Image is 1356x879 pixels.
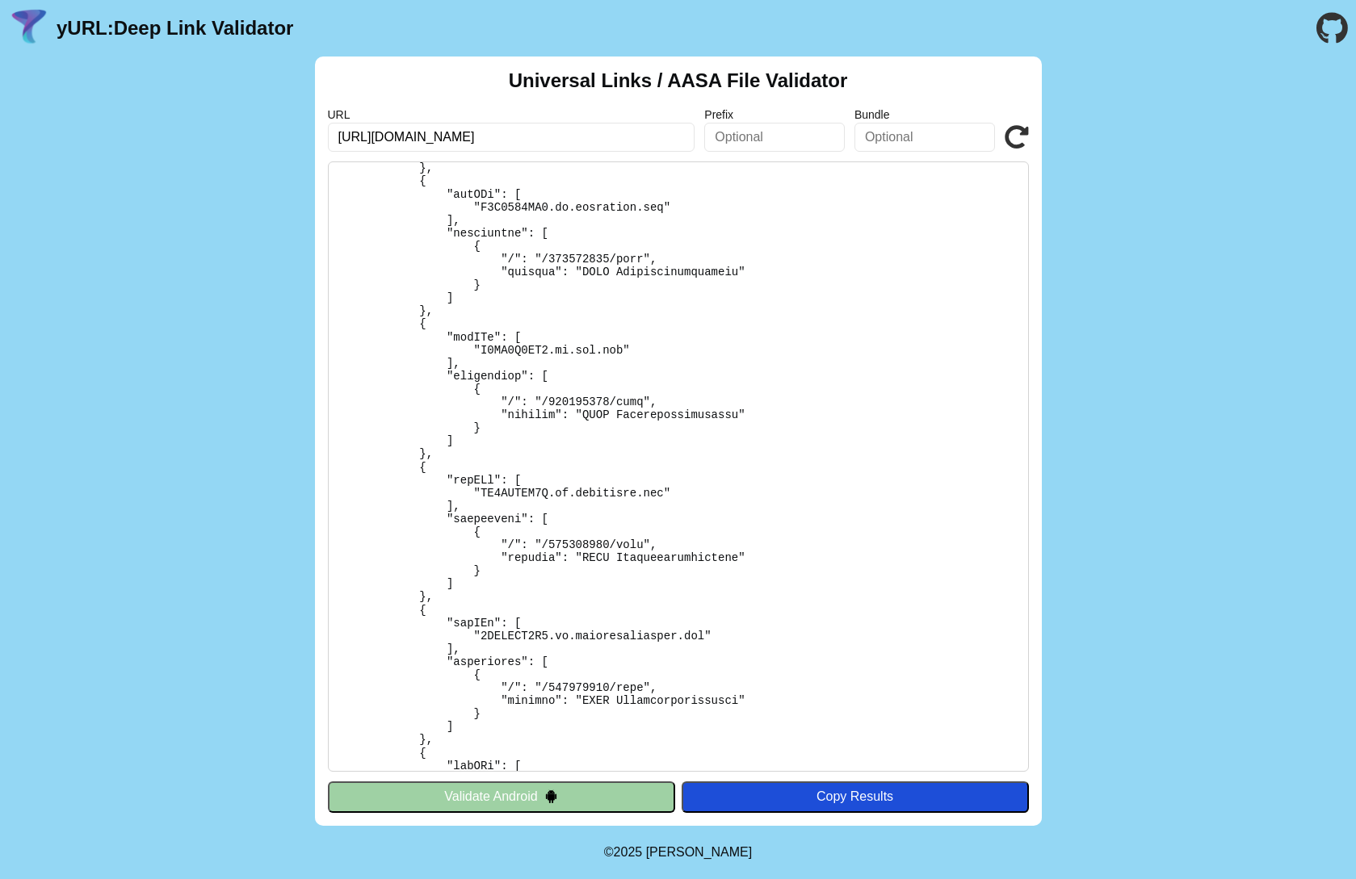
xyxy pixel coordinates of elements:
button: Validate Android [328,781,675,812]
input: Required [328,123,695,152]
footer: © [604,826,752,879]
pre: Lorem ipsu do: sitam://cons.adi.eli-sed.do/.eius-tempo/incid-utl-etdo-magnaaliqua En Adminimv: Qu... [328,161,1029,772]
label: Bundle [854,108,995,121]
input: Optional [704,123,845,152]
input: Optional [854,123,995,152]
div: Copy Results [690,789,1021,804]
a: yURL:Deep Link Validator [57,17,293,40]
label: Prefix [704,108,845,121]
button: Copy Results [682,781,1029,812]
img: droidIcon.svg [544,789,558,803]
h2: Universal Links / AASA File Validator [509,69,848,92]
img: yURL Logo [8,7,50,49]
a: Michael Ibragimchayev's Personal Site [646,845,753,859]
label: URL [328,108,695,121]
span: 2025 [614,845,643,859]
